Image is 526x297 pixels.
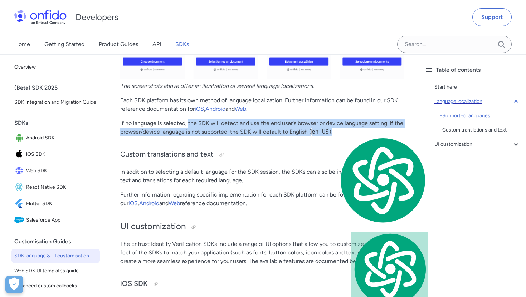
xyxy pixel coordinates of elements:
[472,8,512,26] a: Support
[440,126,520,134] div: - Custom translations and text
[26,133,97,143] span: Android SDK
[26,215,97,225] span: Salesforce App
[14,149,26,159] img: IconiOS SDK
[14,133,26,143] img: IconAndroid SDK
[120,240,404,266] p: The Entrust Identity Verification SDKs include a range of UI options that allow you to customize ...
[14,199,26,209] img: IconFlutter SDK
[11,60,100,74] a: Overview
[99,34,138,54] a: Product Guides
[120,96,404,113] p: Each SDK platform has its own method of language localization. Further information can be found i...
[434,140,520,149] a: UI customization
[311,128,329,135] code: en_US
[120,278,404,290] h3: iOS SDK
[26,166,97,176] span: Web SDK
[195,105,204,112] a: iOS
[14,81,103,95] div: (Beta) SDK 2025
[11,147,100,162] a: IconiOS SDKiOS SDK
[440,126,520,134] a: -Custom translations and text
[14,34,30,54] a: Home
[169,200,180,207] a: Web
[5,276,23,293] div: Cookie Preferences
[44,34,84,54] a: Getting Started
[11,163,100,179] a: IconWeb SDKWeb SDK
[14,215,26,225] img: IconSalesforce App
[175,34,189,54] a: SDKs
[14,267,97,275] span: Web SDK UI templates guide
[434,83,520,91] a: Start here
[120,83,314,89] em: The screenshots above offer an illustration of several language localizations.
[440,112,520,120] a: -Supported languages
[14,252,97,260] span: SDK language & UI customisation
[11,196,100,212] a: IconFlutter SDKFlutter SDK
[11,130,100,146] a: IconAndroid SDKAndroid SDK
[26,199,97,209] span: Flutter SDK
[11,95,100,109] a: SDK Integration and Migration Guide
[14,282,97,290] span: Advanced custom callbacks
[205,105,225,112] a: Android
[120,221,404,233] h2: UI customization
[14,116,103,130] div: SDKs
[139,200,159,207] a: Android
[76,11,118,23] h1: Developers
[128,200,138,207] a: iOS
[120,149,404,160] h3: Custom translations and text
[11,264,100,278] a: Web SDK UI templates guide
[434,97,520,106] a: Language localization
[26,182,97,192] span: React Native SDK
[14,234,103,249] div: Customisation Guides
[120,119,404,136] p: If no language is selected, the SDK will detect and use the end user's browser or device language...
[14,10,67,24] img: Onfido Logo
[14,98,97,107] span: SDK Integration and Migration Guide
[424,66,520,74] div: Table of contents
[152,34,161,54] a: API
[120,190,404,208] p: Further information regarding specific implementation for each SDK platform can be found in our ,...
[11,249,100,263] a: SDK language & UI customisation
[440,112,520,120] div: - Supported languages
[26,149,97,159] span: iOS SDK
[14,63,97,71] span: Overview
[14,182,26,192] img: IconReact Native SDK
[5,276,23,293] button: Open Preferences
[235,105,246,112] a: Web
[14,166,26,176] img: IconWeb SDK
[11,279,100,293] a: Advanced custom callbacks
[397,36,512,53] input: Onfido search input field
[11,179,100,195] a: IconReact Native SDKReact Native SDK
[11,212,100,228] a: IconSalesforce AppSalesforce App
[120,168,404,185] p: In addition to selecting a default language for the SDK session, the SDKs can also be initialized...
